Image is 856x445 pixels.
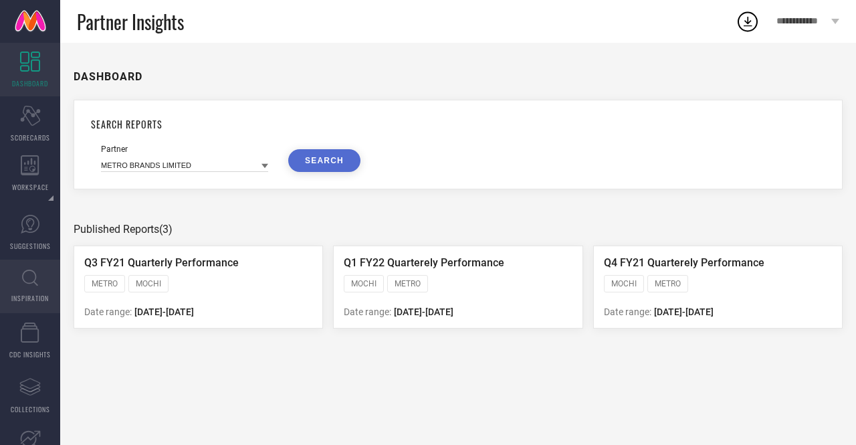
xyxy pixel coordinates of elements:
[11,404,50,414] span: COLLECTIONS
[11,293,49,303] span: INSPIRATION
[74,70,142,83] h1: DASHBOARD
[12,182,49,192] span: WORKSPACE
[344,256,504,269] span: Q1 FY22 Quarterely Performance
[92,279,118,288] span: METRO
[77,8,184,35] span: Partner Insights
[394,306,453,317] span: [DATE] - [DATE]
[604,306,651,317] span: Date range:
[604,256,764,269] span: Q4 FY21 Quarterely Performance
[351,279,377,288] span: MOCHI
[136,279,161,288] span: MOCHI
[655,279,681,288] span: METRO
[91,117,825,131] h1: SEARCH REPORTS
[12,78,48,88] span: DASHBOARD
[654,306,714,317] span: [DATE] - [DATE]
[134,306,194,317] span: [DATE] - [DATE]
[11,132,50,143] span: SCORECARDS
[9,349,51,359] span: CDC INSIGHTS
[288,149,360,172] button: SEARCH
[344,306,391,317] span: Date range:
[101,145,268,154] div: Partner
[74,223,843,236] div: Published Reports (3)
[84,306,132,317] span: Date range:
[611,279,637,288] span: MOCHI
[10,241,51,251] span: SUGGESTIONS
[84,256,239,269] span: Q3 FY21 Quarterly Performance
[736,9,760,33] div: Open download list
[395,279,421,288] span: METRO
